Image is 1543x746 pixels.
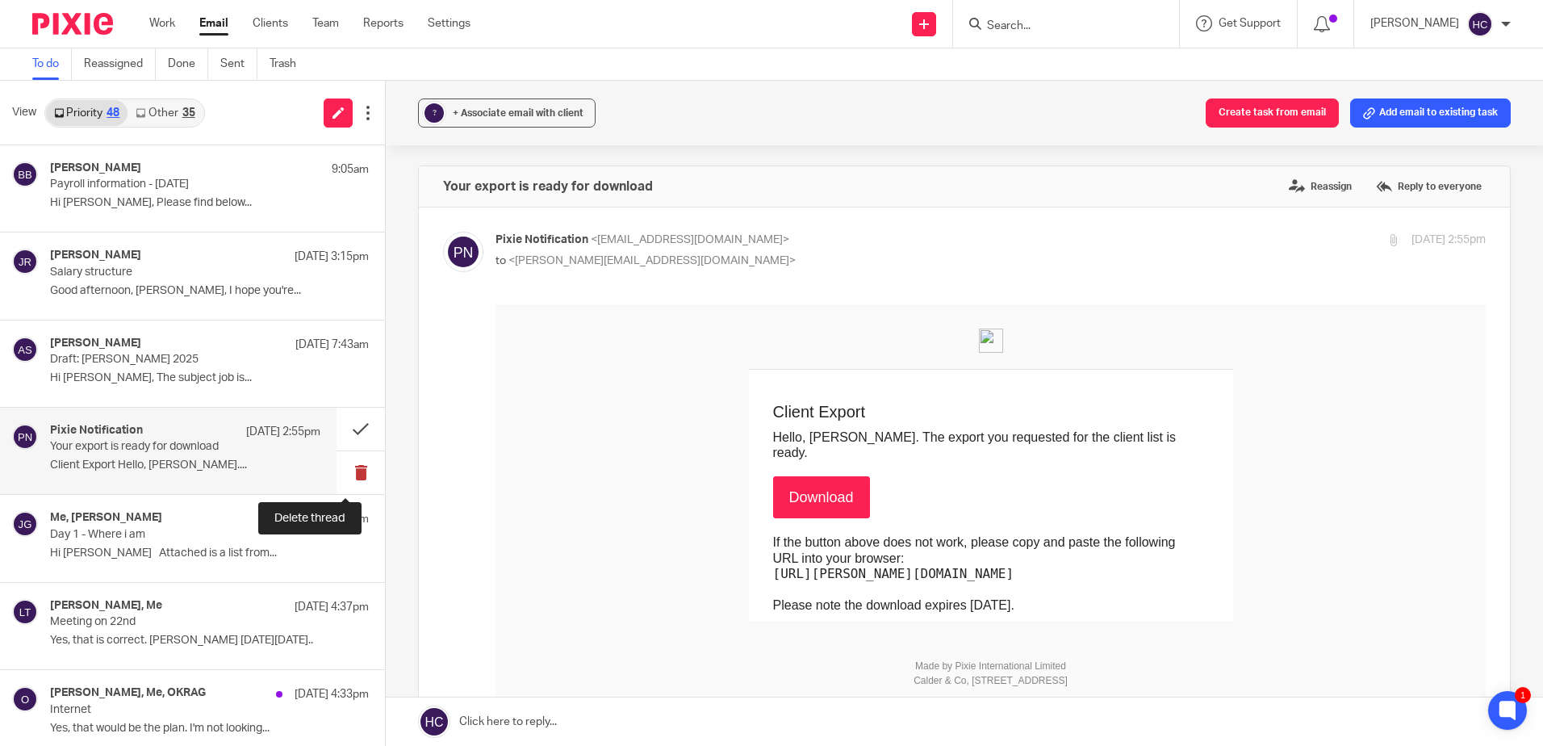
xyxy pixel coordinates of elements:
[50,284,369,298] p: Good afternoon, [PERSON_NAME], I hope you're...
[295,337,369,353] p: [DATE] 7:43am
[50,424,143,438] h4: Pixie Notification
[278,117,713,156] td: Hello, [PERSON_NAME]. The export you requested for the client list is ready.
[278,293,713,308] td: Please note the download expires [DATE].
[453,108,583,118] span: + Associate email with client
[496,255,506,266] span: to
[50,511,162,525] h4: Me, [PERSON_NAME]
[278,230,705,277] div: If the button above does not work, please copy and paste the following URL into your browser:
[12,511,38,537] img: svg%3E
[50,196,369,210] p: Hi [PERSON_NAME], Please find below...
[84,48,156,80] a: Reassigned
[1350,98,1511,128] button: Add email to existing task
[12,249,38,275] img: svg%3E
[270,48,308,80] a: Trash
[50,615,305,629] p: Meeting on 22nd
[12,686,38,712] img: svg%3E
[295,599,369,615] p: [DATE] 4:37pm
[1206,98,1339,128] button: Create task from email
[50,353,305,367] p: Draft: [PERSON_NAME] 2025
[12,424,38,450] img: svg%3E
[278,98,713,117] h3: Client Export
[1285,174,1356,199] label: Reassign
[278,172,374,214] a: Download
[50,178,305,191] p: Payroll information - [DATE]
[246,424,320,440] p: [DATE] 2:55pm
[443,232,483,272] img: svg%3E
[1515,687,1531,703] div: 1
[1219,18,1281,29] span: Get Support
[50,703,305,717] p: Internet
[50,266,305,279] p: Salary structure
[1370,15,1459,31] p: [PERSON_NAME]
[50,249,141,262] h4: [PERSON_NAME]
[332,161,369,178] p: 9:05am
[295,686,369,702] p: [DATE] 4:33pm
[50,440,266,454] p: Your export is ready for download
[50,371,369,385] p: Hi [PERSON_NAME], The subject job is...
[428,15,470,31] a: Settings
[496,234,588,245] span: Pixie Notification
[128,100,203,126] a: Other35
[12,599,38,625] img: svg%3E
[253,15,288,31] a: Clients
[32,48,72,80] a: To do
[12,161,38,187] img: svg%3E
[12,104,36,121] span: View
[199,15,228,31] a: Email
[424,103,444,123] div: ?
[1372,174,1486,199] label: Reply to everyone
[50,634,369,648] p: Yes, that is correct. [PERSON_NAME] [DATE][DATE]..
[50,599,162,613] h4: [PERSON_NAME], Me
[220,48,257,80] a: Sent
[50,337,141,350] h4: [PERSON_NAME]
[985,19,1131,34] input: Search
[508,255,796,266] span: <[PERSON_NAME][EMAIL_ADDRESS][DOMAIN_NAME]>
[50,528,305,542] p: Day 1 - Where i am
[149,15,175,31] a: Work
[50,686,206,700] h4: [PERSON_NAME], Me, OKRAG
[1411,232,1486,249] p: [DATE] 2:55pm
[50,722,369,736] p: Yes, that would be the plan. I'm not looking...
[295,249,369,265] p: [DATE] 3:15pm
[50,459,320,472] p: Client Export Hello, [PERSON_NAME]....
[295,511,369,527] p: [DATE] 7:47pm
[312,15,339,31] a: Team
[443,178,653,195] h4: Your export is ready for download
[1467,11,1493,37] img: svg%3E
[278,262,705,277] pre: [URL][PERSON_NAME][DOMAIN_NAME]
[46,100,128,126] a: Priority48
[50,161,141,175] h4: [PERSON_NAME]
[32,13,113,35] img: Pixie
[168,48,208,80] a: Done
[418,354,572,383] p: Made by Pixie International Limited Calder & Co, [STREET_ADDRESS]
[107,107,119,119] div: 48
[418,98,596,128] button: ? + Associate email with client
[363,15,404,31] a: Reports
[483,24,508,48] img: Chatfield Accountancy Limited
[182,107,195,119] div: 35
[12,337,38,363] img: svg%3E
[591,234,789,245] span: <[EMAIL_ADDRESS][DOMAIN_NAME]>
[50,547,369,560] p: Hi [PERSON_NAME] Attached is a list from...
